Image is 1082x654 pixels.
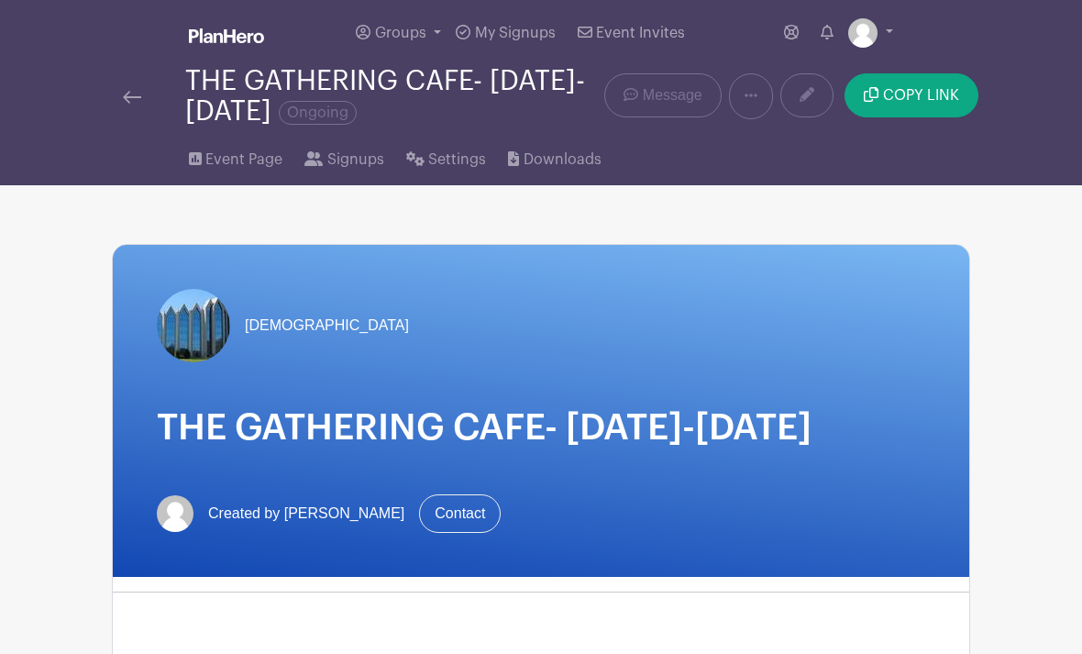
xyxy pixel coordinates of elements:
img: logo_white-6c42ec7e38ccf1d336a20a19083b03d10ae64f83f12c07503d8b9e83406b4c7d.svg [189,28,264,43]
a: Contact [419,494,501,533]
button: COPY LINK [845,73,977,117]
span: Event Page [205,149,282,171]
a: Signups [304,127,383,185]
a: Settings [406,127,486,185]
div: THE GATHERING CAFE- [DATE]-[DATE] [185,66,587,127]
span: Message [643,84,702,106]
span: Created by [PERSON_NAME] [208,503,404,525]
img: default-ce2991bfa6775e67f084385cd625a349d9dcbb7a52a09fb2fda1e96e2d18dcdb.png [848,18,878,48]
span: COPY LINK [883,88,959,103]
img: back-arrow-29a5d9b10d5bd6ae65dc969a981735edf675c4d7a1fe02e03b50dbd4ba3cdb55.svg [123,91,141,104]
span: Event Invites [596,26,685,40]
span: Settings [428,149,486,171]
a: Event Page [189,127,282,185]
a: Downloads [508,127,601,185]
img: default-ce2991bfa6775e67f084385cd625a349d9dcbb7a52a09fb2fda1e96e2d18dcdb.png [157,495,193,532]
img: TheGathering.jpeg [157,289,230,362]
h1: THE GATHERING CAFE- [DATE]-[DATE] [157,406,925,450]
span: My Signups [475,26,556,40]
a: Message [604,73,721,117]
span: Signups [327,149,384,171]
span: Ongoing [279,101,357,125]
span: [DEMOGRAPHIC_DATA] [245,315,409,337]
span: Downloads [524,149,602,171]
span: Groups [375,26,426,40]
